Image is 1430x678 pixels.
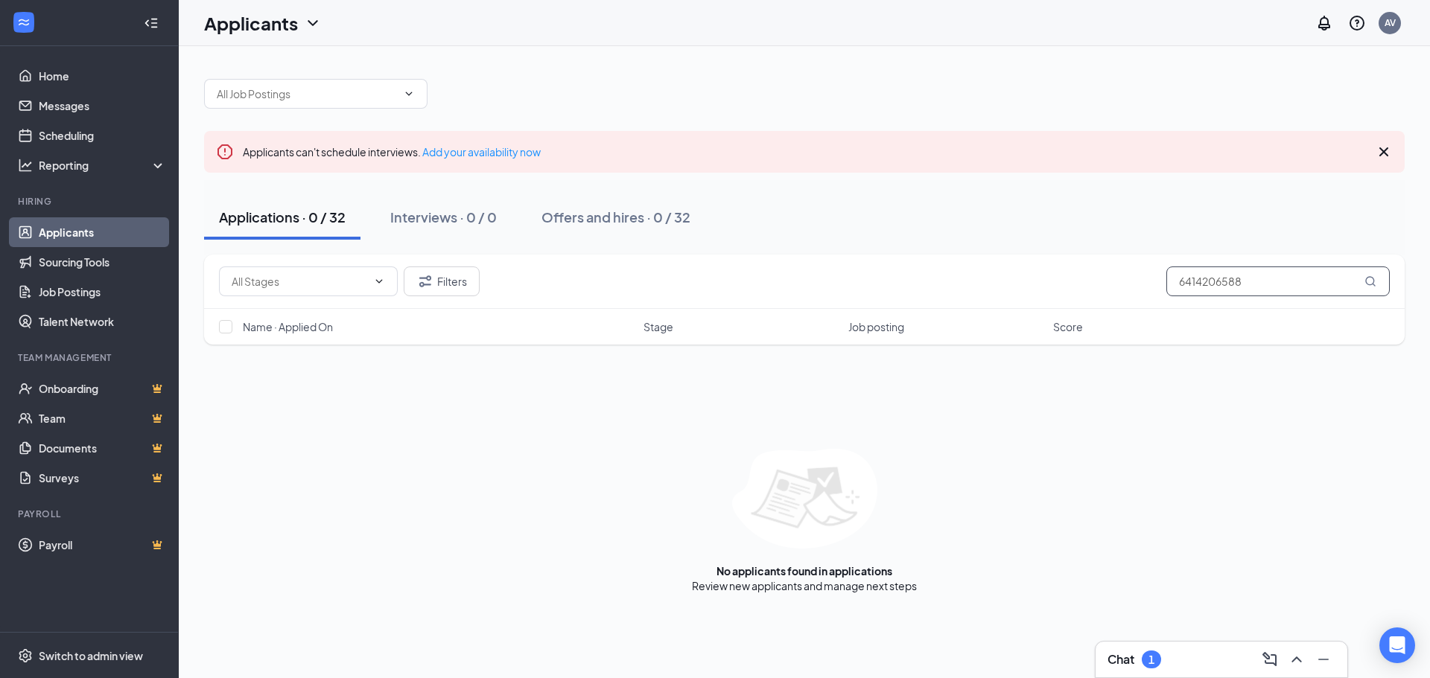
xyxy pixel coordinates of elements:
input: Search in applications [1166,266,1390,296]
button: ComposeMessage [1258,647,1282,671]
h1: Applicants [204,10,298,36]
a: Scheduling [39,121,166,150]
a: Messages [39,91,166,121]
div: Interviews · 0 / 0 [390,208,497,226]
a: Add your availability now [422,145,541,159]
svg: Filter [416,272,434,290]
svg: Notifications [1315,14,1333,32]
div: Reporting [39,158,167,173]
div: Open Intercom Messenger [1379,627,1415,663]
a: Home [39,61,166,91]
a: Sourcing Tools [39,247,166,277]
svg: Error [216,143,234,161]
a: Talent Network [39,307,166,336]
button: Minimize [1312,647,1335,671]
svg: WorkstreamLogo [16,15,31,30]
svg: ChevronUp [1288,650,1306,668]
div: Team Management [18,351,163,364]
svg: ComposeMessage [1261,650,1279,668]
div: 1 [1148,653,1154,666]
span: Job posting [848,319,904,334]
a: Applicants [39,217,166,247]
div: No applicants found in applications [716,563,892,578]
span: Stage [643,319,673,334]
div: Applications · 0 / 32 [219,208,346,226]
svg: ChevronDown [373,275,385,287]
a: PayrollCrown [39,530,166,560]
svg: QuestionInfo [1348,14,1366,32]
svg: ChevronDown [403,88,415,100]
span: Applicants can't schedule interviews. [243,145,541,159]
svg: Analysis [18,158,33,173]
input: All Stages [232,273,367,290]
a: DocumentsCrown [39,433,166,463]
a: OnboardingCrown [39,374,166,403]
a: SurveysCrown [39,463,166,493]
a: Job Postings [39,277,166,307]
a: TeamCrown [39,403,166,433]
h3: Chat [1108,651,1134,668]
button: ChevronUp [1285,647,1309,671]
svg: Settings [18,648,33,663]
svg: Minimize [1315,650,1332,668]
svg: Collapse [144,16,159,31]
svg: ChevronDown [304,14,322,32]
img: empty-state [732,449,877,549]
div: AV [1385,16,1396,29]
div: Hiring [18,195,163,208]
svg: MagnifyingGlass [1364,275,1376,287]
span: Score [1053,319,1083,334]
div: Switch to admin view [39,648,143,663]
button: Filter Filters [404,266,480,296]
div: Payroll [18,508,163,520]
svg: Cross [1375,143,1393,161]
input: All Job Postings [217,86,397,102]
div: Offers and hires · 0 / 32 [541,208,690,226]
div: Review new applicants and manage next steps [692,578,917,593]
span: Name · Applied On [243,319,333,334]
